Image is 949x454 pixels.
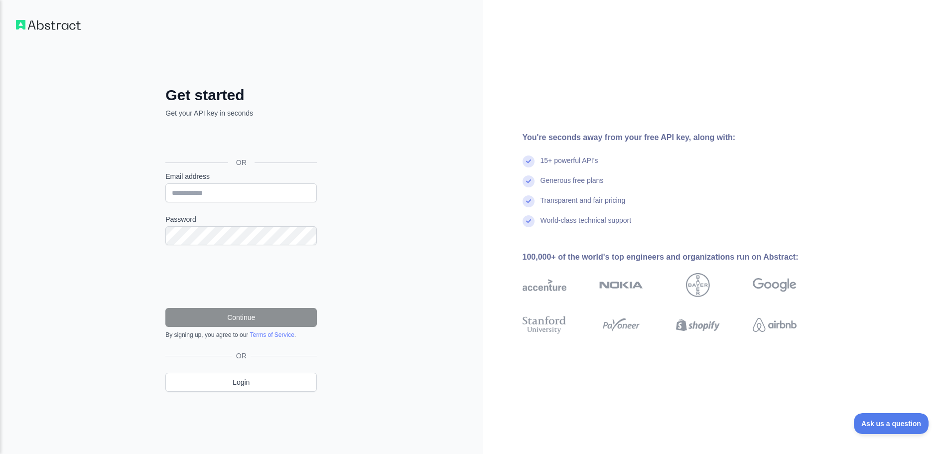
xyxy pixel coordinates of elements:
div: Transparent and fair pricing [541,195,626,215]
label: Password [165,214,317,224]
span: OR [232,351,251,361]
div: 15+ powerful API's [541,155,598,175]
img: check mark [523,175,535,187]
div: World-class technical support [541,215,632,235]
p: Get your API key in seconds [165,108,317,118]
span: OR [228,157,255,167]
iframe: Toggle Customer Support [854,413,929,434]
img: stanford university [523,314,566,336]
img: google [753,273,797,297]
img: nokia [599,273,643,297]
img: accenture [523,273,566,297]
a: Terms of Service [250,331,294,338]
img: Workflow [16,20,81,30]
div: By signing up, you agree to our . [165,331,317,339]
img: check mark [523,195,535,207]
img: check mark [523,155,535,167]
img: airbnb [753,314,797,336]
img: payoneer [599,314,643,336]
img: bayer [686,273,710,297]
iframe: reCAPTCHA [165,257,317,296]
div: 100,000+ of the world's top engineers and organizations run on Abstract: [523,251,828,263]
img: check mark [523,215,535,227]
button: Continue [165,308,317,327]
h2: Get started [165,86,317,104]
img: shopify [676,314,720,336]
a: Login [165,373,317,392]
div: You're seconds away from your free API key, along with: [523,132,828,144]
div: Generous free plans [541,175,604,195]
iframe: Sign in with Google Button [160,129,320,151]
label: Email address [165,171,317,181]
